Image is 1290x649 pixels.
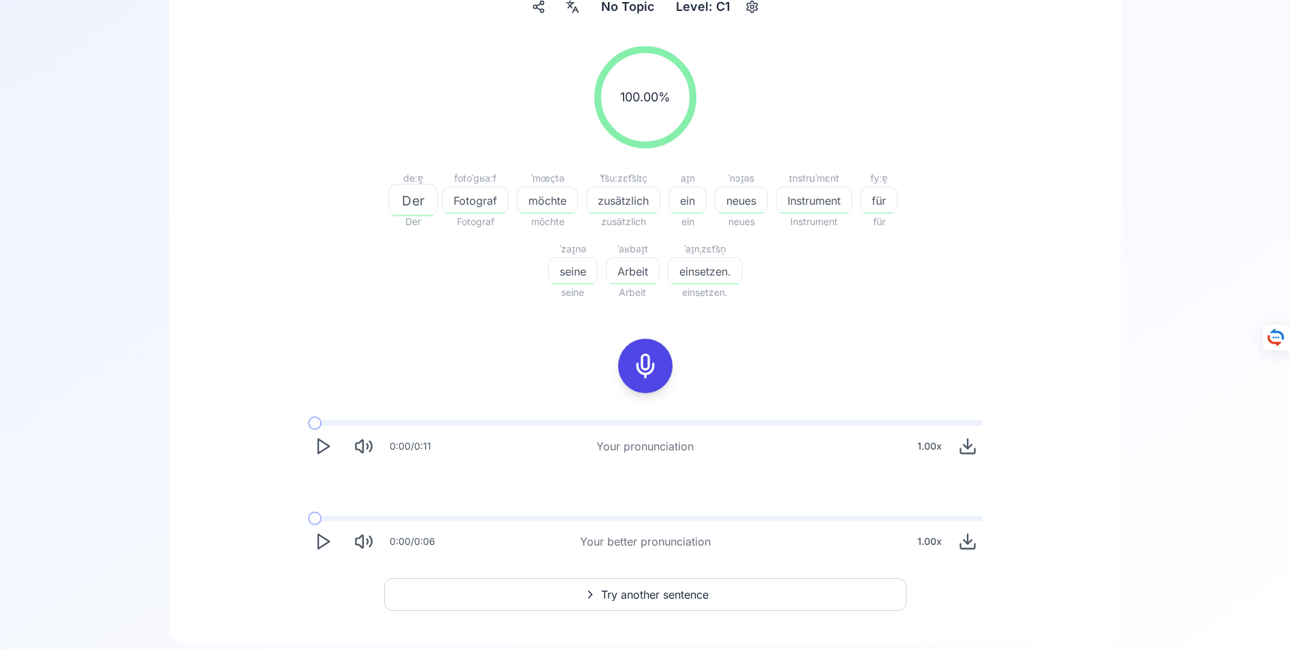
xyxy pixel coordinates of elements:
div: Your pronunciation [596,438,694,454]
button: Der [392,186,434,214]
button: Arbeit [606,257,660,284]
button: Play [308,527,338,556]
button: möchte [517,186,578,214]
div: 1.00 x [912,433,947,460]
button: Download audio [953,431,983,461]
div: ˈaʁbaɪ̯t [606,241,660,257]
button: Instrument [776,186,852,214]
span: neues [715,193,767,209]
button: für [860,186,898,214]
div: Your better pronunciation [580,533,711,550]
div: ˈt͡suːzɛt͡slɪç [586,170,660,186]
span: möchte [517,193,577,209]
span: ein [668,214,707,230]
span: Fotograf [443,193,508,209]
button: Try another sentence [384,578,906,611]
span: Der [389,190,437,210]
div: ˈaɪ̯nˌzɛt͡sn̩ [668,241,743,257]
div: 1.00 x [912,528,947,555]
div: fotoˈɡʁaːf [442,170,509,186]
button: zusätzlich [586,186,660,214]
span: Fotograf [442,214,509,230]
span: zusätzlich [587,193,660,209]
div: 0:00 / 0:11 [390,439,431,453]
span: 100.00 % [620,88,671,107]
div: deːɐ̯ [392,170,434,186]
span: für [861,193,897,209]
button: Mute [349,527,379,556]
span: Arbeit [607,263,659,280]
span: neues [715,214,768,230]
button: Download audio [953,527,983,556]
div: ˈmœçtə [517,170,578,186]
span: seine [549,263,597,280]
button: einsetzen. [668,257,743,284]
span: einsetzen. [668,263,742,280]
button: Play [308,431,338,461]
span: Instrument [777,193,851,209]
button: Fotograf [442,186,509,214]
button: neues [715,186,768,214]
button: Mute [349,431,379,461]
span: Arbeit [606,284,660,301]
button: ein [668,186,707,214]
span: möchte [517,214,578,230]
span: Instrument [776,214,852,230]
span: ein [669,193,706,209]
span: zusätzlich [586,214,660,230]
span: seine [548,284,598,301]
span: einsetzen. [668,284,743,301]
span: für [860,214,898,230]
div: aɪ̯n [668,170,707,186]
button: seine [548,257,598,284]
div: ˈnɔɪ̯əs [715,170,768,186]
span: Der [392,214,434,230]
div: ɪnstrʊˈmɛnt [776,170,852,186]
div: ˈzaɪ̯nə [548,241,598,257]
div: fyːɐ̯ [860,170,898,186]
div: 0:00 / 0:06 [390,535,435,548]
span: Try another sentence [601,586,709,603]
